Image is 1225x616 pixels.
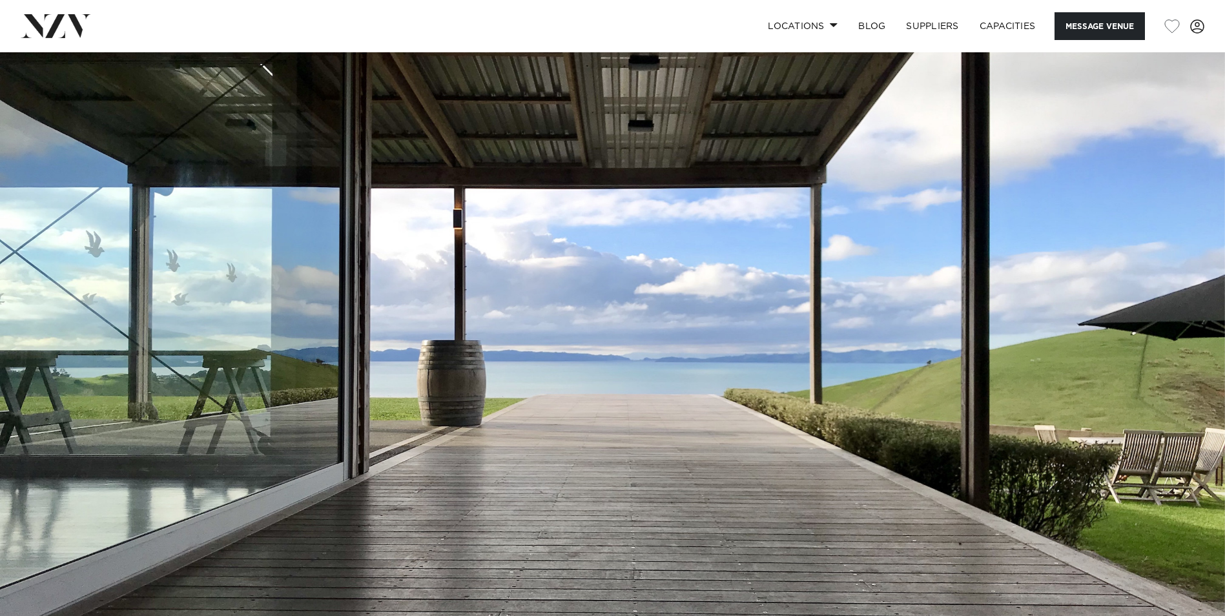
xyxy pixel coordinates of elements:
[969,12,1046,40] a: Capacities
[21,14,91,37] img: nzv-logo.png
[896,12,969,40] a: SUPPLIERS
[1055,12,1145,40] button: Message Venue
[848,12,896,40] a: BLOG
[757,12,848,40] a: Locations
